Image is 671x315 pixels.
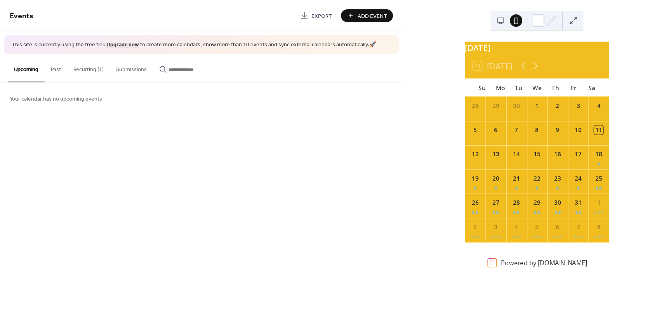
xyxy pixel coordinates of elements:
[341,9,393,22] button: Add Event
[491,223,500,231] div: 3
[594,101,603,110] div: 4
[358,12,387,20] span: Add Event
[574,174,582,183] div: 24
[594,174,603,183] div: 25
[471,101,480,110] div: 28
[565,78,583,97] div: Fr
[528,78,546,97] div: We
[491,101,500,110] div: 29
[583,78,601,97] div: Sa
[553,174,562,183] div: 23
[501,258,587,267] div: Powered by
[538,258,587,267] a: [DOMAIN_NAME]
[491,198,500,207] div: 27
[471,223,480,231] div: 2
[106,40,139,50] a: Upgrade now
[532,125,541,134] div: 8
[546,78,564,97] div: Th
[594,150,603,159] div: 18
[594,198,603,207] div: 1
[553,101,562,110] div: 2
[512,223,521,231] div: 4
[10,9,33,24] span: Events
[553,125,562,134] div: 9
[311,12,332,20] span: Export
[45,54,67,82] button: Past
[553,198,562,207] div: 30
[512,198,521,207] div: 28
[491,174,500,183] div: 20
[67,54,110,82] button: Recurring (1)
[491,125,500,134] div: 6
[512,125,521,134] div: 7
[532,198,541,207] div: 29
[512,101,521,110] div: 30
[553,223,562,231] div: 6
[473,78,491,97] div: Su
[471,198,480,207] div: 26
[491,150,500,159] div: 13
[532,223,541,231] div: 5
[465,42,609,54] div: [DATE]
[491,78,509,97] div: Mo
[295,9,338,22] a: Export
[574,198,582,207] div: 31
[553,150,562,159] div: 16
[8,54,45,82] button: Upcoming
[594,223,603,231] div: 8
[471,174,480,183] div: 19
[532,174,541,183] div: 22
[574,223,582,231] div: 7
[532,150,541,159] div: 15
[512,150,521,159] div: 14
[532,101,541,110] div: 1
[509,78,528,97] div: Tu
[110,54,153,82] button: Submissions
[471,125,480,134] div: 5
[574,150,582,159] div: 17
[471,150,480,159] div: 12
[574,101,582,110] div: 3
[512,174,521,183] div: 21
[574,125,582,134] div: 10
[594,125,603,134] div: 11
[10,95,102,103] span: Your calendar has no upcoming events
[12,41,376,49] span: This site is currently using the free tier. to create more calendars, show more than 10 events an...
